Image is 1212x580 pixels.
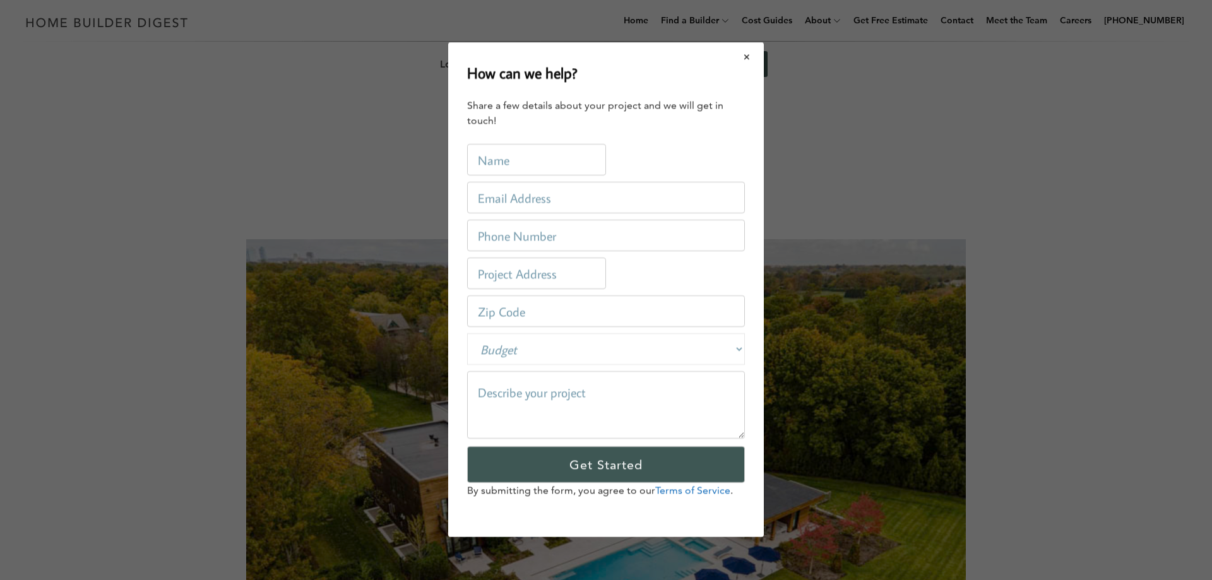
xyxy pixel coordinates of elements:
[467,182,745,214] input: Email Address
[730,44,764,70] button: Close modal
[970,489,1197,565] iframe: Drift Widget Chat Controller
[467,98,745,129] div: Share a few details about your project and we will get in touch!
[467,483,745,499] p: By submitting the form, you agree to our .
[655,485,730,497] a: Terms of Service
[467,61,578,84] h2: How can we help?
[467,447,745,483] input: Get Started
[467,145,606,176] input: Name
[467,296,745,328] input: Zip Code
[467,258,606,290] input: Project Address
[467,220,745,252] input: Phone Number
